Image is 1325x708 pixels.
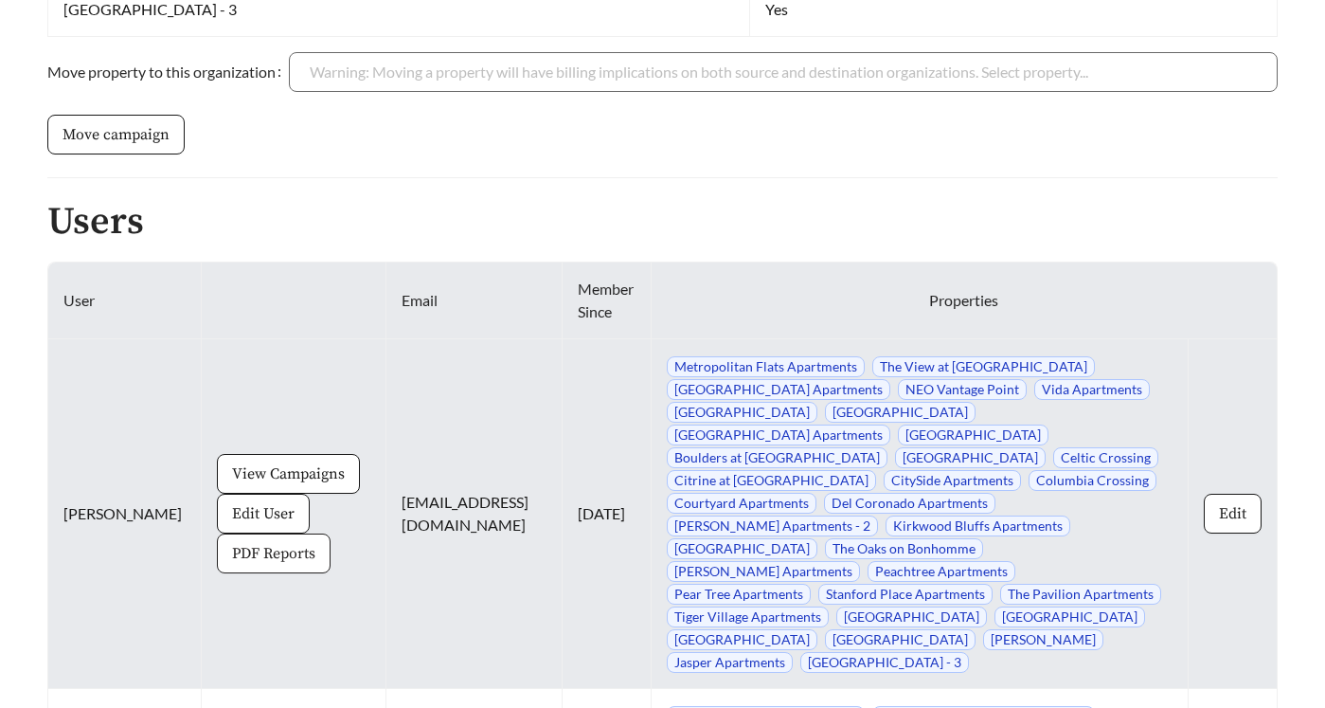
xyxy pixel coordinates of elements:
span: Edit [1219,502,1246,525]
span: Vida Apartments [1034,379,1150,400]
th: Member Since [563,263,652,339]
span: [GEOGRAPHIC_DATA] [994,607,1145,627]
span: Kirkwood Bluffs Apartments [886,516,1070,536]
span: [PERSON_NAME] Apartments [667,561,860,582]
span: Move campaign [63,123,170,146]
span: Celtic Crossing [1053,447,1158,468]
span: Pear Tree Apartments [667,584,811,605]
td: [PERSON_NAME] [48,339,202,689]
input: Move property to this organization [310,53,1257,91]
span: Metropolitan Flats Apartments [667,356,865,377]
h2: Users [47,201,1278,243]
span: Jasper Apartments [667,652,793,673]
td: [DATE] [563,339,652,689]
th: Properties [652,263,1278,339]
th: Email [386,263,563,339]
span: [PERSON_NAME] [983,629,1103,650]
span: [GEOGRAPHIC_DATA] [667,402,817,423]
label: Move property to this organization [47,52,289,92]
a: Edit User [217,503,310,521]
span: Tiger Village Apartments [667,607,829,627]
span: [GEOGRAPHIC_DATA] [895,447,1046,468]
span: [GEOGRAPHIC_DATA] Apartments [667,379,890,400]
span: NEO Vantage Point [898,379,1027,400]
span: Del Coronado Apartments [824,493,995,514]
span: The Pavilion Apartments [1000,584,1161,605]
span: View Campaigns [232,463,345,485]
span: [GEOGRAPHIC_DATA] [836,607,987,627]
button: Edit User [217,494,310,534]
span: Citrine at [GEOGRAPHIC_DATA] [667,470,876,491]
span: Edit User [232,502,295,525]
span: Columbia Crossing [1029,470,1156,491]
span: PDF Reports [232,542,315,565]
span: [GEOGRAPHIC_DATA] - 3 [800,652,969,673]
button: Edit [1204,494,1262,534]
span: Boulders at [GEOGRAPHIC_DATA] [667,447,887,468]
button: View Campaigns [217,454,360,494]
span: Courtyard Apartments [667,493,816,514]
button: Move campaign [47,115,185,154]
span: [GEOGRAPHIC_DATA] [667,538,817,559]
td: [EMAIL_ADDRESS][DOMAIN_NAME] [386,339,563,689]
a: View Campaigns [217,463,360,481]
th: User [48,263,202,339]
span: [GEOGRAPHIC_DATA] [825,402,976,423]
span: [GEOGRAPHIC_DATA] Apartments [667,425,890,445]
button: PDF Reports [217,534,331,573]
span: [GEOGRAPHIC_DATA] [898,425,1048,445]
span: The Oaks on Bonhomme [825,538,983,559]
span: Peachtree Apartments [868,561,1015,582]
span: CitySide Apartments [884,470,1021,491]
span: [GEOGRAPHIC_DATA] [667,629,817,650]
span: The View at [GEOGRAPHIC_DATA] [872,356,1095,377]
span: [PERSON_NAME] Apartments - 2 [667,516,878,536]
span: [GEOGRAPHIC_DATA] [825,629,976,650]
span: Stanford Place Apartments [818,584,993,605]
